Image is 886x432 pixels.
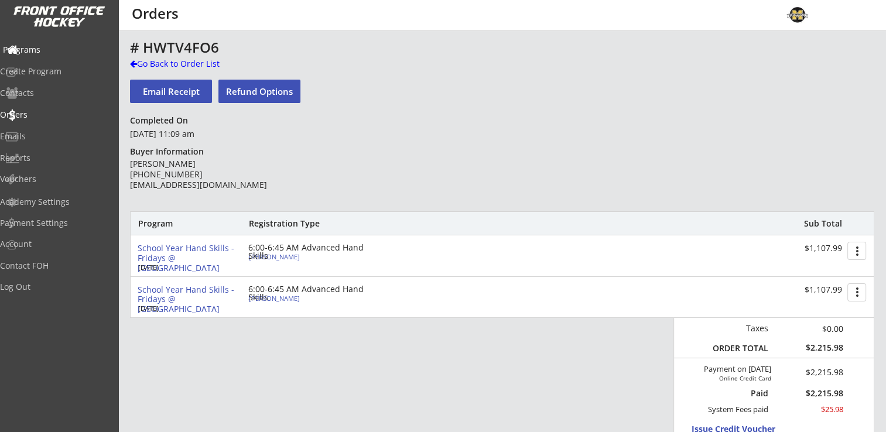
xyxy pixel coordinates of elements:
[3,46,108,54] div: Programs
[707,343,768,354] div: ORDER TOTAL
[138,285,239,314] div: School Year Hand Skills - Fridays @ [GEOGRAPHIC_DATA]
[130,146,209,157] div: Buyer Information
[130,40,691,54] div: # HWTV4FO6
[776,323,843,335] div: $0.00
[248,244,383,260] div: 6:00-6:45 AM Advanced Hand Skills
[678,365,771,374] div: Payment on [DATE]
[130,159,299,191] div: [PERSON_NAME] [PHONE_NUMBER] [EMAIL_ADDRESS][DOMAIN_NAME]
[249,218,383,229] div: Registration Type
[707,323,768,334] div: Taxes
[776,389,843,397] div: $2,215.98
[847,242,866,260] button: more_vert
[138,264,232,270] div: [DATE]
[130,128,299,140] div: [DATE] 11:09 am
[791,218,841,229] div: Sub Total
[130,58,251,70] div: Go Back to Order List
[218,80,300,103] button: Refund Options
[786,368,843,376] div: $2,215.98
[769,285,841,295] div: $1,107.99
[697,404,768,414] div: System Fees paid
[776,404,843,414] div: $25.98
[714,388,768,399] div: Paid
[847,283,866,301] button: more_vert
[130,115,193,126] div: Completed On
[248,285,383,301] div: 6:00-6:45 AM Advanced Hand Skills
[138,218,201,229] div: Program
[705,375,771,382] div: Online Credit Card
[130,80,212,103] button: Email Receipt
[138,305,232,311] div: [DATE]
[138,244,239,273] div: School Year Hand Skills - Fridays @ [GEOGRAPHIC_DATA]
[776,342,843,353] div: $2,215.98
[769,244,841,253] div: $1,107.99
